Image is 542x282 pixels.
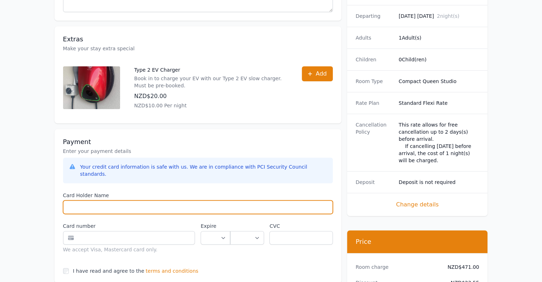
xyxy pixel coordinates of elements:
h3: Price [356,237,479,246]
dt: Adults [356,34,393,41]
dd: 0 Child(ren) [399,56,479,63]
label: Expire [201,222,230,230]
img: Type 2 EV Charger [63,66,120,109]
span: 2 night(s) [437,13,459,19]
dt: Rate Plan [356,99,393,107]
div: We accept Visa, Mastercard card only. [63,246,195,253]
h3: Extras [63,35,333,43]
label: . [230,222,264,230]
p: Book in to charge your EV with our Type 2 EV slow charger. Must be pre-booked. [134,75,288,89]
dd: 1 Adult(s) [399,34,479,41]
dd: [DATE] [DATE] [399,12,479,20]
p: NZD$20.00 [134,92,288,101]
p: Enter your payment details [63,148,333,155]
span: Add [316,70,327,78]
dt: Departing [356,12,393,20]
div: This rate allows for free cancellation up to 2 days(s) before arrival. If cancelling [DATE] befor... [399,121,479,164]
dt: Room charge [356,263,436,271]
p: Type 2 EV Charger [134,66,288,73]
dd: Standard Flexi Rate [399,99,479,107]
label: Card Holder Name [63,192,333,199]
dt: Deposit [356,179,393,186]
p: Make your stay extra special [63,45,333,52]
dd: Compact Queen Studio [399,78,479,85]
dt: Children [356,56,393,63]
span: Change details [356,200,479,209]
dt: Cancellation Policy [356,121,393,164]
dd: NZD$471.00 [442,263,479,271]
p: NZD$10.00 Per night [134,102,288,109]
label: CVC [269,222,332,230]
dt: Room Type [356,78,393,85]
div: Your credit card information is safe with us. We are in compliance with PCI Security Council stan... [80,163,327,178]
span: terms and conditions [146,267,198,275]
label: Card number [63,222,195,230]
label: I have read and agree to the [73,268,144,274]
button: Add [302,66,333,81]
h3: Payment [63,138,333,146]
dd: Deposit is not required [399,179,479,186]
